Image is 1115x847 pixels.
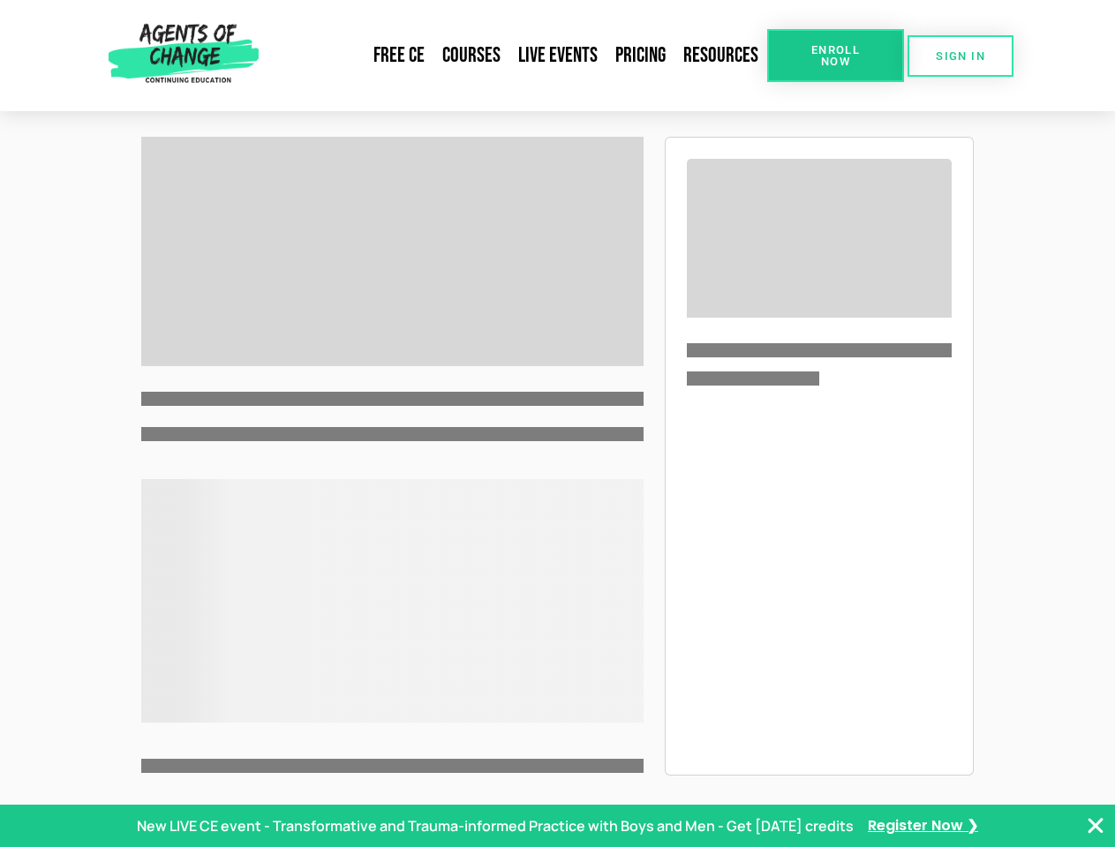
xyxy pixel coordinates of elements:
nav: Menu [266,35,767,76]
span: Enroll Now [795,44,876,67]
a: Pricing [606,35,674,76]
a: Live Events [509,35,606,76]
a: Enroll Now [767,29,904,82]
p: New LIVE CE event - Transformative and Trauma-informed Practice with Boys and Men - Get [DATE] cr... [137,815,854,836]
div: . [141,479,644,723]
a: Register Now ❯ [868,816,978,836]
a: Resources [674,35,767,76]
span: SIGN IN [936,50,985,62]
a: SIGN IN [908,35,1013,77]
a: Free CE [365,35,433,76]
button: Close Banner [1085,815,1106,836]
a: Courses [433,35,509,76]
